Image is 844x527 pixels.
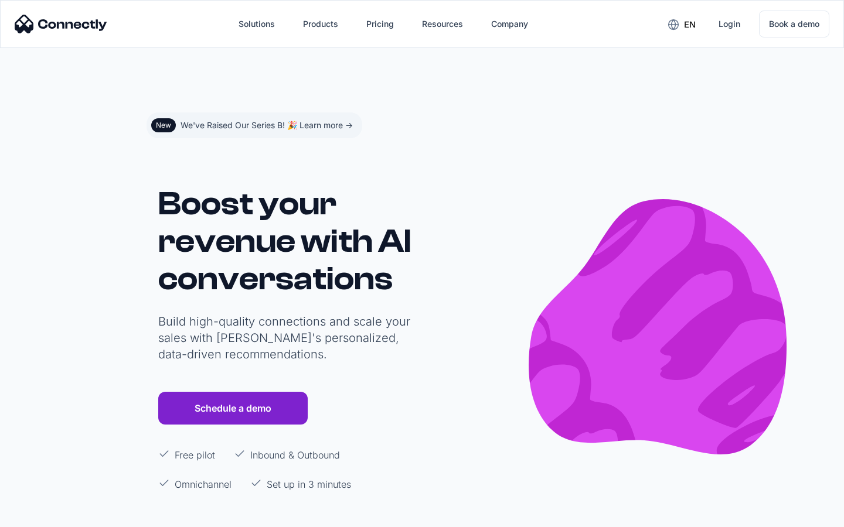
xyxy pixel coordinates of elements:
[422,16,463,32] div: Resources
[158,392,308,425] a: Schedule a demo
[366,16,394,32] div: Pricing
[303,16,338,32] div: Products
[12,505,70,523] aside: Language selected: English
[239,16,275,32] div: Solutions
[158,313,416,362] p: Build high-quality connections and scale your sales with [PERSON_NAME]'s personalized, data-drive...
[175,448,215,462] p: Free pilot
[709,10,750,38] a: Login
[156,121,171,130] div: New
[267,477,351,491] p: Set up in 3 minutes
[719,16,740,32] div: Login
[15,15,107,33] img: Connectly Logo
[181,117,353,134] div: We've Raised Our Series B! 🎉 Learn more ->
[147,112,362,138] a: NewWe've Raised Our Series B! 🎉 Learn more ->
[158,185,416,297] h1: Boost your revenue with AI conversations
[23,507,70,523] ul: Language list
[175,477,232,491] p: Omnichannel
[491,16,528,32] div: Company
[759,11,829,37] a: Book a demo
[357,10,403,38] a: Pricing
[684,16,696,33] div: en
[250,448,340,462] p: Inbound & Outbound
